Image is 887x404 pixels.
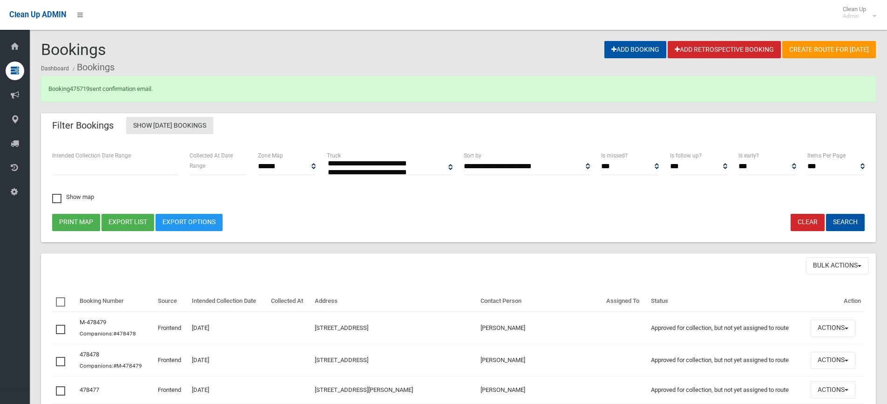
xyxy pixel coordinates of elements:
th: Status [647,291,807,312]
th: Booking Number [76,291,155,312]
a: M-478479 [80,319,106,326]
header: Filter Bookings [41,116,125,135]
td: [PERSON_NAME] [477,344,603,377]
a: #478478 [113,330,136,337]
button: Actions [811,381,855,398]
a: [STREET_ADDRESS][PERSON_NAME] [315,386,413,393]
td: Approved for collection, but not yet assigned to route [647,344,807,377]
small: Companions: [80,330,137,337]
button: Actions [811,320,855,337]
a: Add Booking [604,41,666,58]
th: Contact Person [477,291,603,312]
button: Print map [52,214,100,231]
a: Add Retrospective Booking [668,41,781,58]
th: Source [154,291,188,312]
a: Show [DATE] Bookings [126,117,213,134]
small: Admin [843,13,866,20]
button: Bulk Actions [806,257,868,274]
a: #M-478479 [113,363,142,369]
td: [DATE] [188,377,267,404]
td: Frontend [154,312,188,344]
span: Clean Up [838,6,875,20]
td: [DATE] [188,312,267,344]
a: 478478 [80,351,99,358]
button: Export list [102,214,154,231]
span: Bookings [41,40,106,59]
td: Frontend [154,377,188,404]
a: 478477 [80,386,99,393]
button: Search [826,214,865,231]
span: Clean Up ADMIN [9,10,66,19]
td: [PERSON_NAME] [477,312,603,344]
th: Intended Collection Date [188,291,267,312]
a: Dashboard [41,65,69,72]
td: Approved for collection, but not yet assigned to route [647,377,807,404]
a: [STREET_ADDRESS] [315,324,368,331]
li: Bookings [70,59,115,76]
th: Assigned To [603,291,647,312]
a: 475719 [70,85,89,92]
label: Truck [327,151,341,161]
a: Export Options [156,214,223,231]
a: Clear [791,214,825,231]
a: Create route for [DATE] [782,41,876,58]
td: Approved for collection, but not yet assigned to route [647,312,807,344]
td: Frontend [154,344,188,377]
td: [DATE] [188,344,267,377]
button: Actions [811,352,855,369]
span: Show map [52,194,94,200]
th: Address [311,291,477,312]
small: Companions: [80,363,143,369]
th: Collected At [267,291,311,312]
div: Booking sent confirmation email. [41,76,876,102]
a: [STREET_ADDRESS] [315,356,368,363]
td: [PERSON_NAME] [477,377,603,404]
th: Action [807,291,865,312]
